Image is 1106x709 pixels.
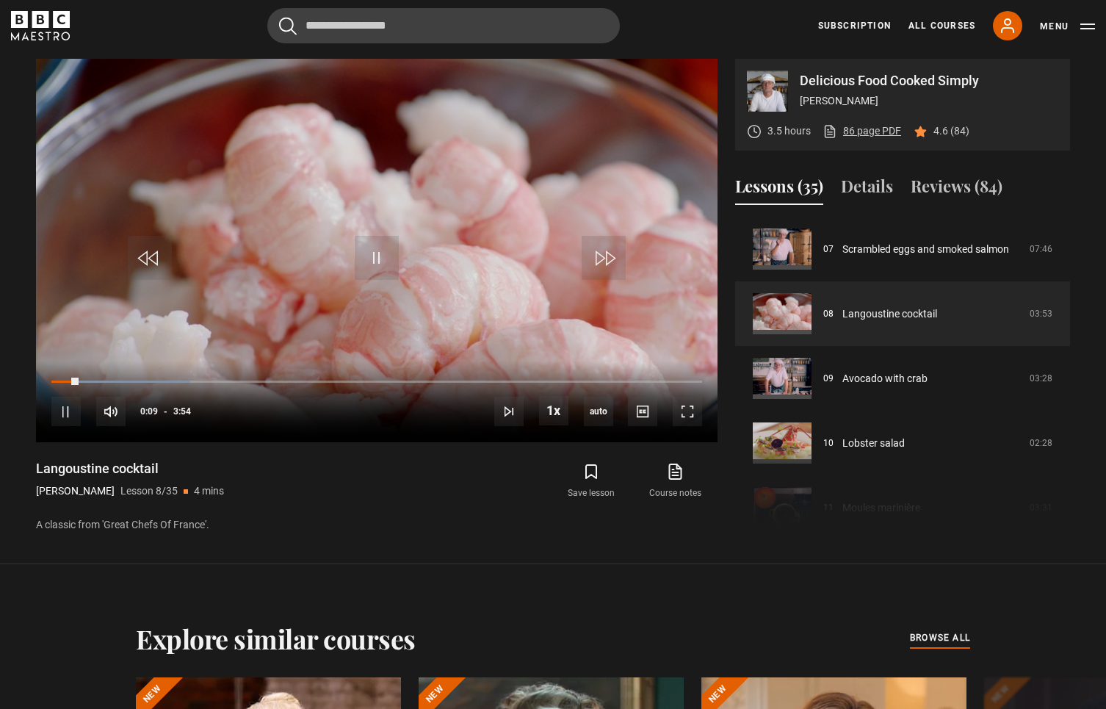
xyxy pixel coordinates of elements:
[136,623,416,654] h2: Explore similar courses
[910,630,970,645] span: browse all
[628,397,657,426] button: Captions
[842,306,937,322] a: Langoustine cocktail
[1040,19,1095,34] button: Toggle navigation
[11,11,70,40] svg: BBC Maestro
[494,397,524,426] button: Next Lesson
[673,397,702,426] button: Fullscreen
[908,19,975,32] a: All Courses
[140,398,158,425] span: 0:09
[911,174,1002,205] button: Reviews (84)
[933,123,969,139] p: 4.6 (84)
[51,397,81,426] button: Pause
[818,19,891,32] a: Subscription
[841,174,893,205] button: Details
[842,371,928,386] a: Avocado with crab
[549,460,633,503] button: Save lesson
[173,398,191,425] span: 3:54
[96,397,126,426] button: Mute
[584,397,613,426] div: Current quality: 720p
[51,381,702,384] div: Progress Bar
[279,17,297,35] button: Submit the search query
[194,483,224,499] p: 4 mins
[842,436,905,451] a: Lobster salad
[910,630,970,647] a: browse all
[735,174,823,205] button: Lessons (35)
[120,483,178,499] p: Lesson 8/35
[584,397,613,426] span: auto
[842,242,1009,257] a: Scrambled eggs and smoked salmon
[267,8,620,43] input: Search
[823,123,901,139] a: 86 page PDF
[634,460,718,503] a: Course notes
[800,93,1058,109] p: [PERSON_NAME]
[36,59,718,442] video-js: Video Player
[539,396,568,425] button: Playback Rate
[36,483,115,499] p: [PERSON_NAME]
[800,74,1058,87] p: Delicious Food Cooked Simply
[36,460,224,478] h1: Langoustine cocktail
[767,123,811,139] p: 3.5 hours
[36,517,718,533] p: A classic from 'Great Chefs Of France'.
[164,406,167,417] span: -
